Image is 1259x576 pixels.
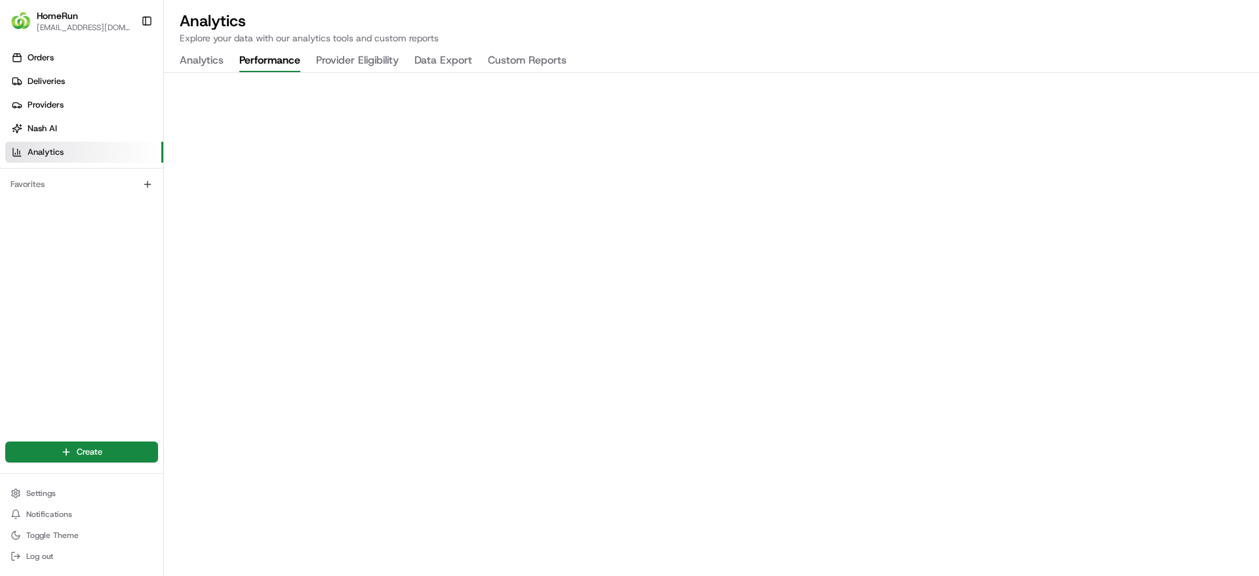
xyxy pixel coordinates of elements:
a: Nash AI [5,118,163,139]
span: Settings [26,488,56,499]
button: HomeRunHomeRun[EMAIL_ADDRESS][DOMAIN_NAME] [5,5,136,37]
div: Favorites [5,174,158,195]
button: Provider Eligibility [316,50,399,72]
span: Analytics [28,146,64,158]
a: Providers [5,94,163,115]
button: Settings [5,484,158,503]
iframe: Performance [164,73,1259,576]
span: Notifications [26,509,72,520]
button: Notifications [5,505,158,524]
a: Analytics [5,142,163,163]
span: Deliveries [28,75,65,87]
button: [EMAIL_ADDRESS][DOMAIN_NAME] [37,22,130,33]
span: Toggle Theme [26,530,79,541]
button: HomeRun [37,9,78,22]
button: Create [5,442,158,463]
span: Create [77,446,102,458]
p: Explore your data with our analytics tools and custom reports [180,31,1243,45]
a: Orders [5,47,163,68]
span: Log out [26,551,53,562]
span: Nash AI [28,123,57,134]
img: HomeRun [10,10,31,31]
button: Toggle Theme [5,526,158,545]
button: Log out [5,547,158,566]
button: Custom Reports [488,50,567,72]
button: Analytics [180,50,224,72]
h2: Analytics [180,10,1243,31]
button: Performance [239,50,300,72]
span: Providers [28,99,64,111]
a: Deliveries [5,71,163,92]
button: Data Export [414,50,472,72]
span: Orders [28,52,54,64]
